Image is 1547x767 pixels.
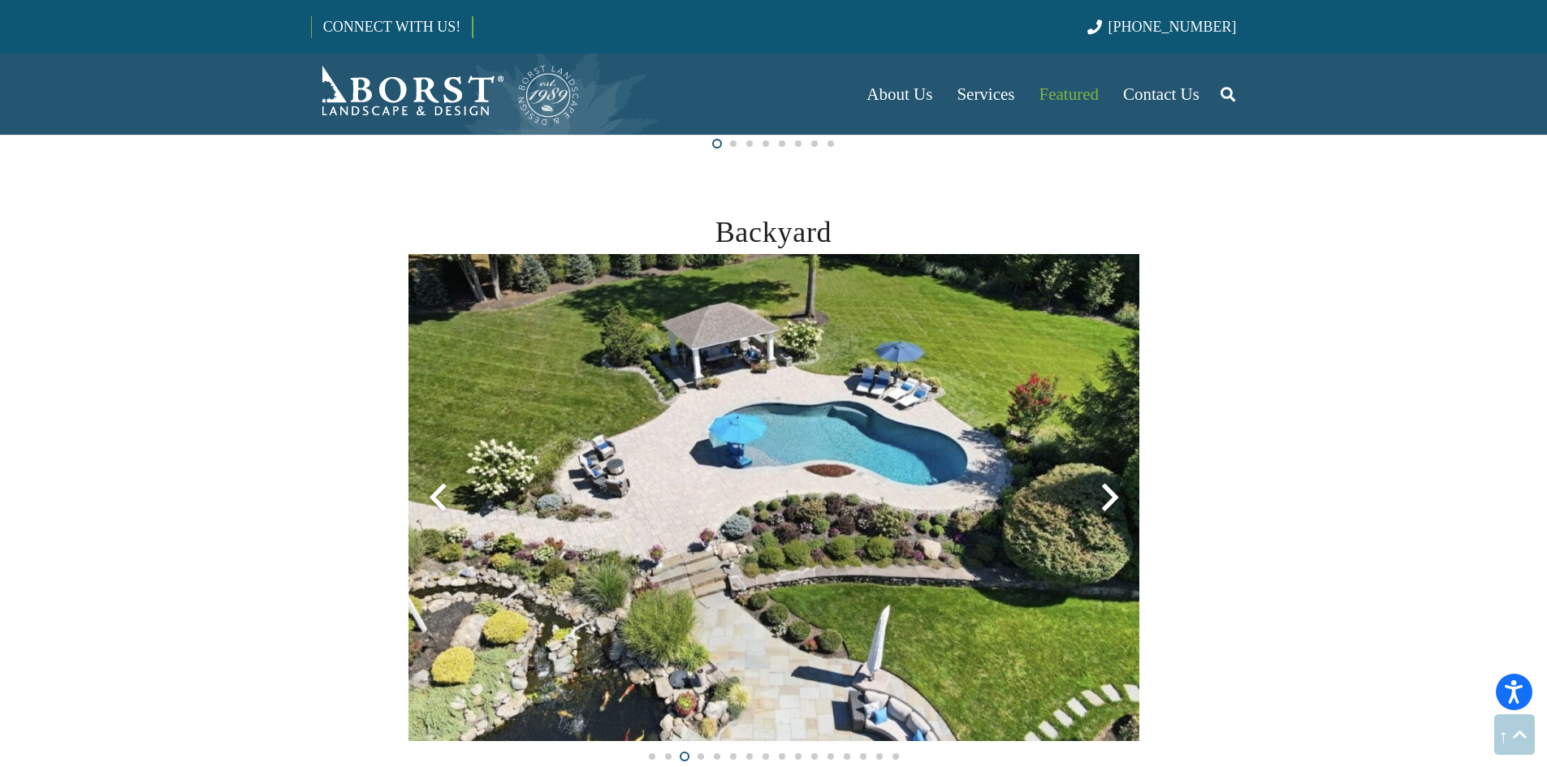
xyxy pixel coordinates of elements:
span: About Us [866,84,932,104]
a: Services [944,54,1026,135]
a: [PHONE_NUMBER] [1087,19,1236,35]
span: [PHONE_NUMBER] [1108,19,1237,35]
a: Search [1212,74,1244,114]
h2: Backyard [408,210,1139,254]
span: Services [957,84,1014,104]
span: Contact Us [1123,84,1199,104]
a: Contact Us [1111,54,1212,135]
a: About Us [854,54,944,135]
span: Featured [1039,84,1099,104]
a: Borst-Logo [311,62,581,127]
a: Featured [1027,54,1111,135]
a: Back to top [1494,714,1535,755]
a: CONNECT WITH US! [312,7,472,46]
